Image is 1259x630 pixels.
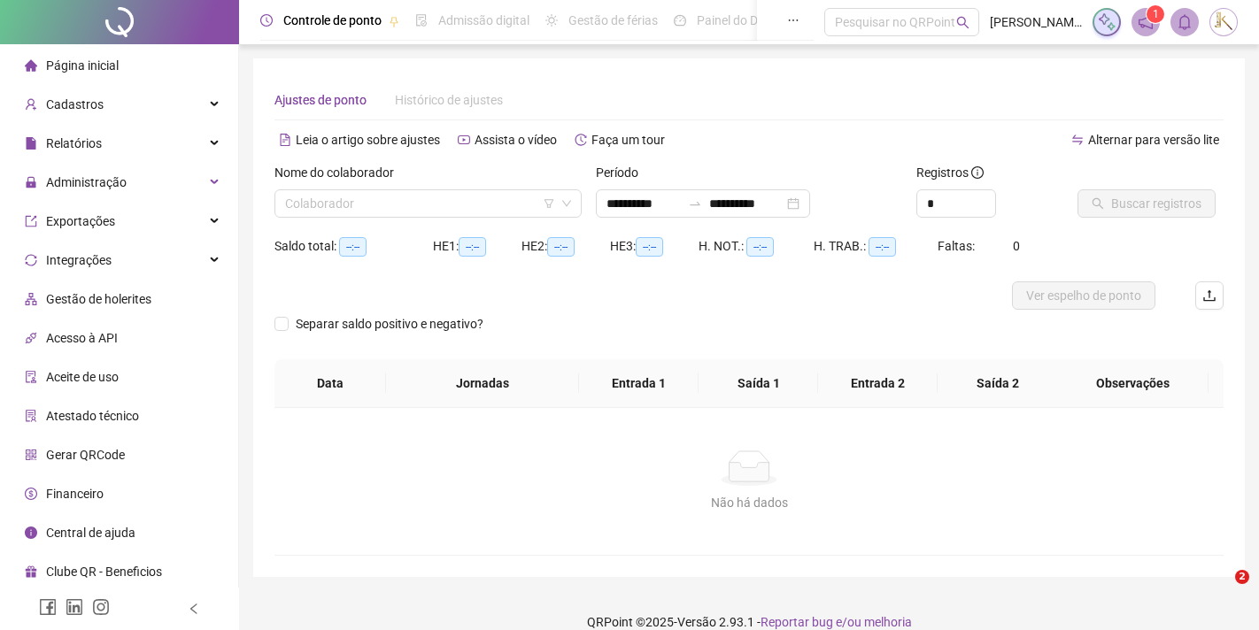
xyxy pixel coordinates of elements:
[25,59,37,72] span: home
[1070,373,1194,393] span: Observações
[25,488,37,500] span: dollar
[25,410,37,422] span: solution
[971,166,984,179] span: info-circle
[66,598,83,616] span: linkedin
[25,176,37,188] span: lock
[188,603,200,615] span: left
[25,215,37,227] span: export
[561,198,572,209] span: down
[869,237,896,257] span: --:--
[1147,5,1164,23] sup: 1
[46,565,162,579] span: Clube QR - Beneficios
[697,13,766,27] span: Painel do DP
[274,359,386,408] th: Data
[283,13,382,27] span: Controle de ponto
[938,359,1057,408] th: Saída 2
[46,448,125,462] span: Gerar QRCode
[296,133,440,147] span: Leia o artigo sobre ajustes
[787,14,799,27] span: ellipsis
[1177,14,1193,30] span: bell
[395,93,503,107] span: Histórico de ajustes
[46,409,139,423] span: Atestado técnico
[1056,359,1209,408] th: Observações
[46,292,151,306] span: Gestão de holerites
[46,136,102,150] span: Relatórios
[46,526,135,540] span: Central de ajuda
[746,237,774,257] span: --:--
[699,236,814,257] div: H. NOT.:
[46,97,104,111] span: Cadastros
[25,254,37,266] span: sync
[761,615,912,629] span: Reportar bug e/ou melhoria
[274,236,433,257] div: Saldo total:
[389,16,399,27] span: pushpin
[688,196,702,211] span: to
[46,487,104,501] span: Financeiro
[46,214,115,228] span: Exportações
[25,293,37,305] span: apartment
[274,163,406,182] label: Nome do colaborador
[1210,9,1237,35] img: 75171
[46,331,118,345] span: Acesso à API
[25,565,37,578] span: gift
[1153,8,1159,20] span: 1
[1012,281,1155,310] button: Ver espelho de ponto
[636,237,663,257] span: --:--
[521,236,610,257] div: HE 2:
[916,163,984,182] span: Registros
[814,236,938,257] div: H. TRAB.:
[1138,14,1154,30] span: notification
[260,14,273,27] span: clock-circle
[674,14,686,27] span: dashboard
[25,449,37,461] span: qrcode
[547,237,575,257] span: --:--
[938,239,977,253] span: Faltas:
[92,598,110,616] span: instagram
[25,137,37,150] span: file
[25,98,37,111] span: user-add
[1202,288,1217,303] span: upload
[699,359,818,408] th: Saída 1
[386,359,579,408] th: Jornadas
[279,134,291,146] span: file-text
[575,134,587,146] span: history
[46,253,112,267] span: Integrações
[544,198,554,209] span: filter
[438,13,529,27] span: Admissão digital
[274,93,367,107] span: Ajustes de ponto
[545,14,558,27] span: sun
[956,16,969,29] span: search
[459,237,486,257] span: --:--
[579,359,699,408] th: Entrada 1
[46,58,119,73] span: Página inicial
[433,236,521,257] div: HE 1:
[39,598,57,616] span: facebook
[591,133,665,147] span: Faça um tour
[25,526,37,539] span: info-circle
[25,332,37,344] span: api
[25,371,37,383] span: audit
[818,359,938,408] th: Entrada 2
[339,237,367,257] span: --:--
[296,493,1202,512] div: Não há dados
[688,196,702,211] span: swap-right
[46,175,127,189] span: Administração
[990,12,1082,32] span: [PERSON_NAME] - GRUPO JK
[475,133,557,147] span: Assista o vídeo
[289,314,490,334] span: Separar saldo positivo e negativo?
[46,370,119,384] span: Aceite de uso
[677,615,716,629] span: Versão
[1235,570,1249,584] span: 2
[415,14,428,27] span: file-done
[1097,12,1116,32] img: sparkle-icon.fc2bf0ac1784a2077858766a79e2daf3.svg
[610,236,699,257] div: HE 3:
[568,13,658,27] span: Gestão de férias
[1199,570,1241,612] iframe: Intercom live chat
[458,134,470,146] span: youtube
[596,163,650,182] label: Período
